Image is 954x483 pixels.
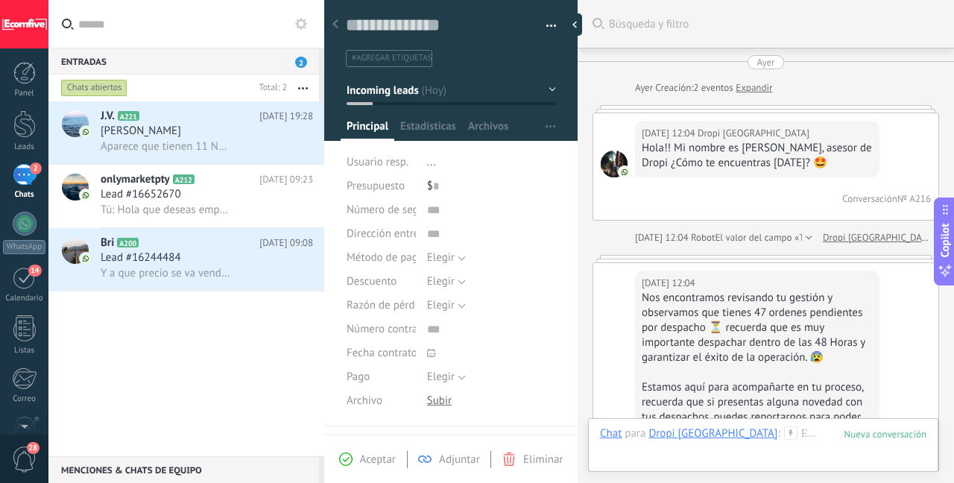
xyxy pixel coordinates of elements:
[347,119,388,141] span: Principal
[101,139,231,154] span: Aparece que tienen 11 NAD en dropi
[259,236,313,250] span: [DATE] 09:08
[938,224,953,258] span: Copilot
[439,452,480,467] span: Adjuntar
[648,426,777,440] div: Dropi Panamá
[347,276,397,287] span: Descuento
[347,389,416,413] div: Archivo
[259,109,313,124] span: [DATE] 19:28
[642,291,873,365] div: Nos encontramos revisando tu gestión y observamos que tienes 47 ordenes pendientes por despacho ⏳...
[635,80,772,95] div: Creación:
[3,346,46,356] div: Listas
[347,270,416,294] div: Descuento
[427,155,436,169] span: ...
[3,294,46,303] div: Calendario
[259,172,313,187] span: [DATE] 09:23
[823,230,931,245] a: Dropi [GEOGRAPHIC_DATA]
[3,89,46,98] div: Panel
[101,266,231,280] span: Y a que precio se va vender por dropi
[3,394,46,404] div: Correo
[400,119,456,141] span: Estadísticas
[468,119,508,141] span: Archivos
[101,124,181,139] span: [PERSON_NAME]
[48,101,324,164] a: avatariconJ.V.A221[DATE] 19:28[PERSON_NAME]Aparece que tienen 11 NAD en dropi
[3,240,45,254] div: WhatsApp
[347,252,424,263] span: Método de pago
[625,426,645,441] span: para
[27,442,40,454] span: 28
[48,456,319,483] div: Menciones & Chats de equipo
[295,57,307,68] span: 2
[101,203,231,217] span: Tú: Hola que deseas empezar a mover?
[347,155,408,169] span: Usuario resp.
[28,265,41,277] span: 14
[347,323,427,335] span: Número contrato
[427,250,455,265] span: Elegir
[427,370,455,384] span: Elegir
[897,192,931,205] div: № A216
[609,17,939,31] span: Búsqueda y filtro
[642,126,698,141] div: [DATE] 12:04
[777,426,780,441] span: :
[347,347,417,359] span: Fecha contrato
[347,151,416,174] div: Usuario resp.
[173,174,195,184] span: A212
[635,230,691,245] div: [DATE] 12:04
[427,270,466,294] button: Elegir
[642,380,873,440] div: Estamos aquí para acompañarte en tu proceso, recuerda que si presentas alguna novedad con tus des...
[347,294,416,318] div: Razón de pérdida
[360,452,396,467] span: Aceptar
[118,111,139,121] span: A221
[427,294,466,318] button: Elegir
[427,174,556,198] div: $
[101,187,181,202] span: Lead #16652670
[642,141,873,171] div: Hola!! Mi nombre es [PERSON_NAME], asesor de Dropi ¿Cómo te encuentras [DATE]? 🤩
[347,198,416,222] div: Número de seguimiento
[715,230,839,245] span: El valor del campo «Teléfono»
[48,165,324,227] a: avataricononlymarketptyA212[DATE] 09:23Lead #16652670Tú: Hola que deseas empezar a mover?
[101,109,115,124] span: J.V.
[80,127,91,137] img: icon
[352,53,432,63] span: #agregar etiquetas
[347,246,416,270] div: Método de pago
[642,276,698,291] div: [DATE] 12:04
[347,174,416,198] div: Presupuesto
[117,238,139,247] span: A200
[3,190,46,200] div: Chats
[601,151,628,177] span: Dropi Panamá
[693,80,733,95] span: 2 eventos
[101,172,170,187] span: onlymarketpty
[347,341,416,365] div: Fecha contrato
[347,179,405,193] span: Presupuesto
[347,228,431,239] span: Dirección entrega
[347,371,370,382] span: Pago
[347,300,429,311] span: Razón de pérdida
[48,48,319,75] div: Entradas
[691,231,715,244] span: Robot
[253,80,287,95] div: Total: 2
[427,365,466,389] button: Elegir
[347,204,461,215] span: Número de seguimiento
[80,190,91,201] img: icon
[736,80,772,95] a: Expandir
[30,162,42,174] span: 2
[347,365,416,389] div: Pago
[347,222,416,246] div: Dirección entrega
[427,298,455,312] span: Elegir
[101,236,114,250] span: Bri
[842,192,897,205] div: Conversación
[3,142,46,152] div: Leads
[347,318,416,341] div: Número contrato
[619,167,630,177] img: com.amocrm.amocrmwa.svg
[48,228,324,291] a: avatariconBriA200[DATE] 09:08Lead #16244484Y a que precio se va vender por dropi
[427,246,466,270] button: Elegir
[80,253,91,264] img: icon
[427,274,455,288] span: Elegir
[635,80,655,95] div: Ayer
[756,55,774,69] div: Ayer
[567,13,582,36] div: Ocultar
[61,79,127,97] div: Chats abiertos
[698,126,809,141] span: Dropi Panamá
[523,452,563,467] span: Eliminar
[347,395,382,406] span: Archivo
[101,250,181,265] span: Lead #16244484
